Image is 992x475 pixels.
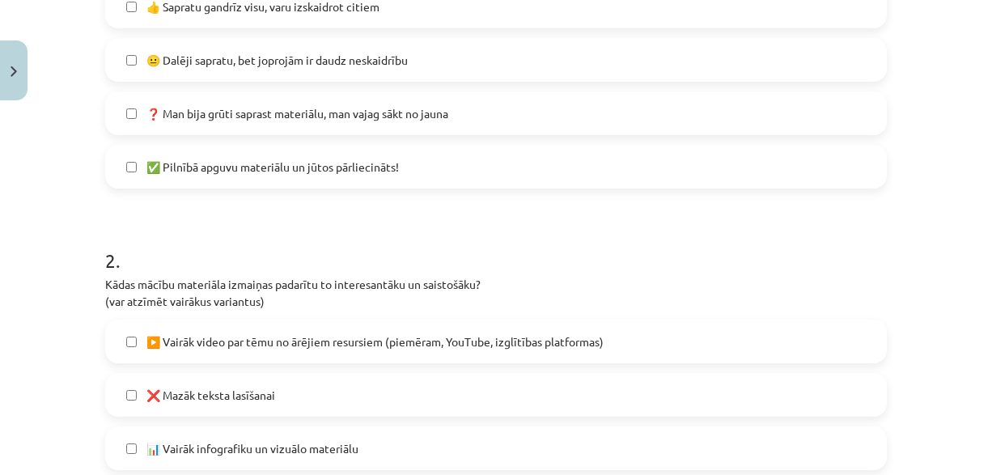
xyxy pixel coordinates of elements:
span: ❌ Mazāk teksta lasīšanai [146,387,275,404]
span: 📊 Vairāk infografiku un vizuālo materiālu [146,440,358,457]
span: ✅ Pilnībā apguvu materiālu un jūtos pārliecināts! [146,159,399,176]
h1: 2 . [105,221,887,271]
span: ▶️ Vairāk video par tēmu no ārējiem resursiem (piemēram, YouTube, izglītības platformas) [146,333,604,350]
span: ❓ Man bija grūti saprast materiālu, man vajag sākt no jauna [146,105,448,122]
img: icon-close-lesson-0947bae3869378f0d4975bcd49f059093ad1ed9edebbc8119c70593378902aed.svg [11,66,17,77]
p: Kādas mācību materiāla izmaiņas padarītu to interesantāku un saistošāku? (var atzīmēt vairākus va... [105,276,887,310]
input: 📊 Vairāk infografiku un vizuālo materiālu [126,443,137,454]
input: ❓ Man bija grūti saprast materiālu, man vajag sākt no jauna [126,108,137,119]
input: 😐 Dalēji sapratu, bet joprojām ir daudz neskaidrību [126,55,137,66]
input: ▶️ Vairāk video par tēmu no ārējiem resursiem (piemēram, YouTube, izglītības platformas) [126,337,137,347]
span: 😐 Dalēji sapratu, bet joprojām ir daudz neskaidrību [146,52,408,69]
input: ❌ Mazāk teksta lasīšanai [126,390,137,401]
input: ✅ Pilnībā apguvu materiālu un jūtos pārliecināts! [126,162,137,172]
input: 👍 Sapratu gandrīz visu, varu izskaidrot citiem [126,2,137,12]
